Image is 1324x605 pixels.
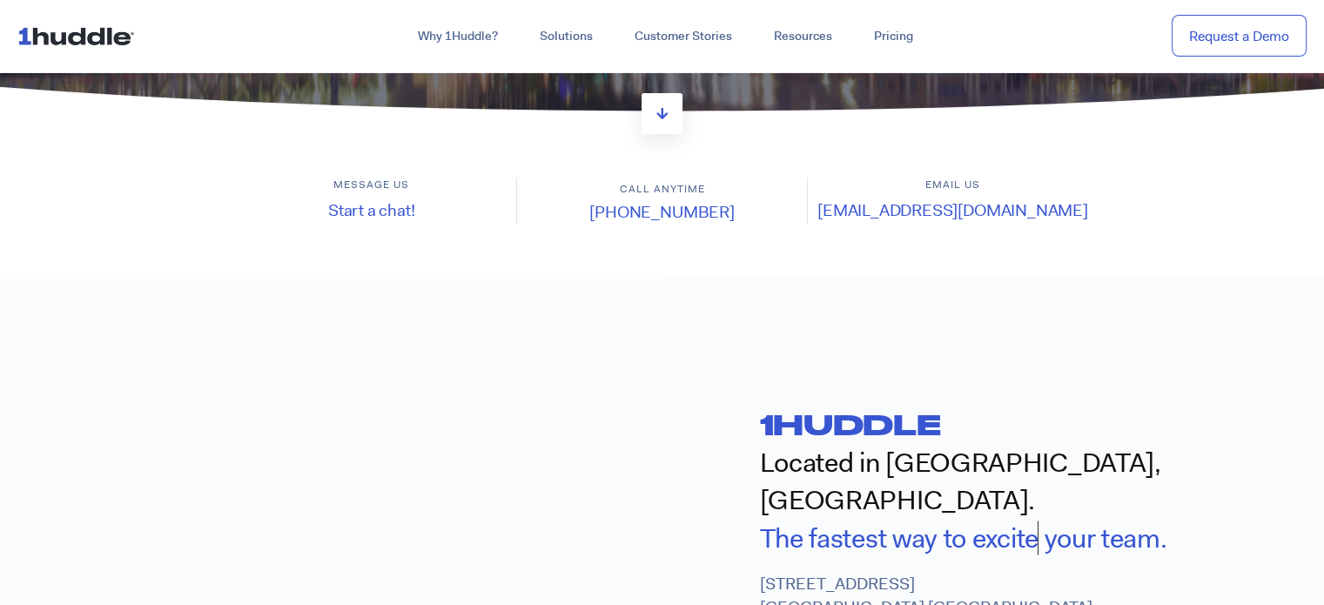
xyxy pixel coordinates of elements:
[1044,521,1166,556] span: your team.
[760,521,966,556] span: The fastest way to
[853,21,934,52] a: Pricing
[753,21,853,52] a: Resources
[817,199,1088,221] a: [EMAIL_ADDRESS][DOMAIN_NAME]
[972,520,1038,557] span: excite
[808,178,1097,192] h6: Email us
[1172,15,1307,57] a: Request a Demo
[17,19,142,52] img: ...
[227,178,516,192] h6: Message us
[517,182,807,197] h6: Call anytime
[519,21,614,52] a: Solutions
[397,21,519,52] a: Why 1Huddle?
[589,201,734,223] a: [PHONE_NUMBER]
[328,199,415,221] a: Start a chat!
[614,21,753,52] a: Customer Stories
